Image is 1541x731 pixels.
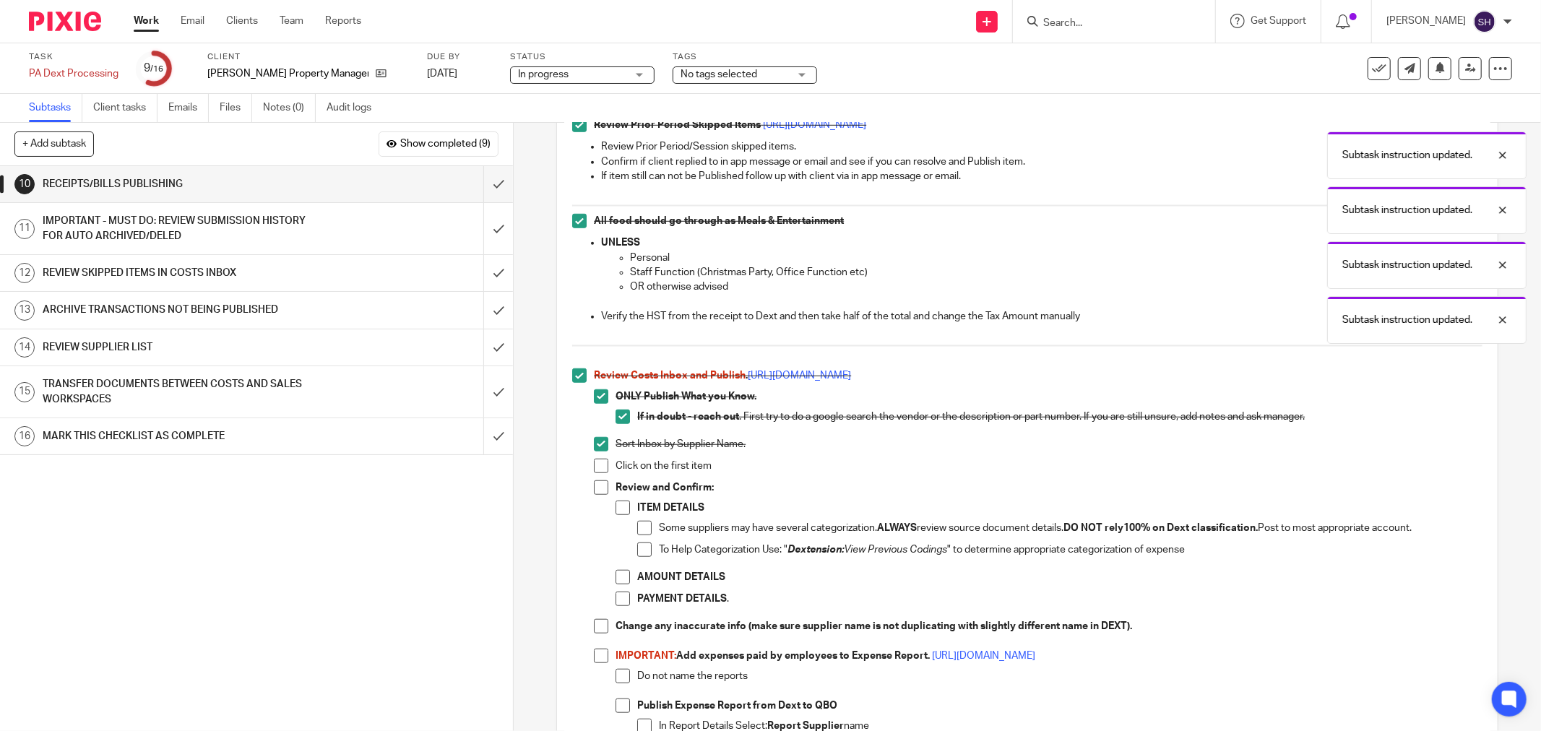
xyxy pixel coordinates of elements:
strong: Review and Confirm: [616,483,714,493]
a: [URL][DOMAIN_NAME] [763,120,866,130]
span: [DATE] [427,69,457,79]
span: Review Costs Inbox and Publish [594,371,746,381]
p: . [637,592,1482,606]
div: 11 [14,219,35,239]
p: Personal [630,251,1482,265]
a: Files [220,94,252,122]
strong: AMOUNT DETAILS [637,572,725,582]
h1: ARCHIVE TRANSACTIONS NOT BEING PUBLISHED [43,299,327,321]
p: Verify the HST from the receipt to Dext and then take half of the total and change the Tax Amount... [601,309,1482,324]
button: + Add subtask [14,131,94,156]
a: Audit logs [327,94,382,122]
label: Task [29,51,118,63]
strong: Change any inaccurate info (make sure supplier name is not duplicating with slightly different na... [616,621,1132,631]
div: 13 [14,300,35,321]
p: Staff Function (Christmas Party, Office Function etc) [630,265,1482,280]
a: Emails [168,94,209,122]
p: Review Prior Period/Session skipped items. [601,139,1482,154]
em: View Previous Codings [844,545,947,555]
h1: REVIEW SKIPPED ITEMS IN COSTS INBOX [43,262,327,284]
label: Status [510,51,655,63]
h1: IMPORTANT - MUST DO: REVIEW SUBMISSION HISTORY FOR AUTO ARCHIVED/DELED [43,210,327,247]
strong: ALWAYS [877,523,917,533]
p: Click on the first item [616,459,1482,473]
label: Tags [673,51,817,63]
a: [URL][DOMAIN_NAME] [748,371,851,381]
p: [PERSON_NAME] Property Management [207,66,368,81]
strong: ITEM DETAILS [637,503,704,513]
p: Subtask instruction updated. [1342,258,1472,272]
strong: ONLY Publish What you Know. [616,392,756,402]
p: To Help Categorization Use: " " to determine appropriate categorization of expense [659,542,1482,557]
div: PA Dext Processing [29,66,118,81]
strong: Review Prior Period Skipped Items [594,120,761,130]
p: If item still can not be Published follow up with client via in app message or email. [601,169,1482,183]
p: Confirm if client replied to in app message or email and see if you can resolve and Publish item. [601,155,1482,169]
small: /16 [151,65,164,73]
p: Do not name the reports [637,669,1482,683]
label: Due by [427,51,492,63]
div: 10 [14,174,35,194]
em: Dextension: [787,545,844,555]
div: 15 [14,382,35,402]
span: IMPORTANT: [616,651,676,661]
h1: MARK THIS CHECKLIST AS COMPLETE [43,425,327,447]
p: OR otherwise advised [630,280,1482,294]
p: Subtask instruction updated. [1342,203,1472,217]
a: Client tasks [93,94,157,122]
strong: PAYMENT DETAILS [637,594,727,604]
strong: UNLESS [601,238,640,248]
img: Pixie [29,12,101,31]
h1: REVIEW SUPPLIER LIST [43,337,327,358]
a: Email [181,14,204,28]
strong: Report Supplier [767,721,844,731]
strong: All food should go through as Meals & Entertainment [594,216,844,226]
p: . First try to do a google search the vendor or the description or part number. If you are still ... [637,410,1482,424]
h1: RECEIPTS/BILLS PUBLISHING [43,173,327,195]
a: Reports [325,14,361,28]
strong: DO NOT rely100% on Dext classification. [1063,523,1258,533]
span: In progress [518,69,569,79]
p: Some suppliers may have several categorization. review source document details. Post to most appr... [659,521,1482,535]
span: No tags selected [681,69,757,79]
a: Work [134,14,159,28]
button: Show completed (9) [379,131,498,156]
a: Clients [226,14,258,28]
div: 16 [14,426,35,446]
strong: If in doubt - reach out [637,412,739,422]
p: Subtask instruction updated. [1342,313,1472,327]
p: Subtask instruction updated. [1342,148,1472,163]
strong: Add expenses paid by employees to Expense Report. [616,651,930,661]
a: Notes (0) [263,94,316,122]
div: 9 [144,60,164,77]
span: Show completed (9) [400,139,491,150]
a: Subtasks [29,94,82,122]
label: Client [207,51,409,63]
div: 14 [14,337,35,358]
p: Sort Inbox by Supplier Name. [616,437,1482,451]
div: 12 [14,263,35,283]
a: [URL][DOMAIN_NAME] [932,651,1035,661]
h1: TRANSFER DOCUMENTS BETWEEN COSTS AND SALES WORKSPACES [43,373,327,410]
strong: . [594,371,748,381]
img: svg%3E [1473,10,1496,33]
strong: Publish Expense Report from Dext to QBO [637,701,837,711]
a: Team [280,14,303,28]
